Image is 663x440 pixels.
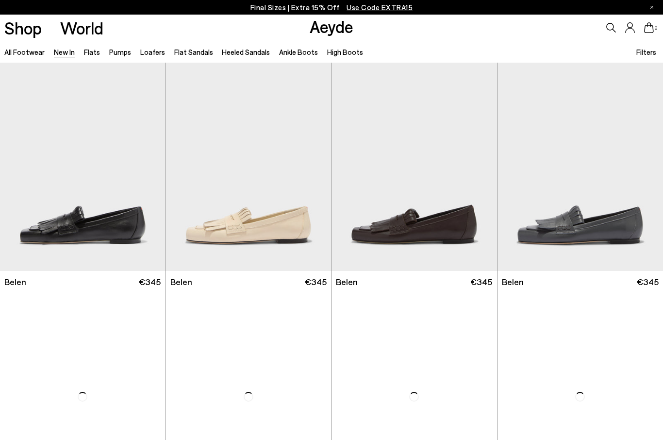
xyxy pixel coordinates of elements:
span: Filters [636,48,656,56]
img: Belen Tassel Loafers [166,63,331,271]
a: 0 [644,22,654,33]
p: Final Sizes | Extra 15% Off [250,1,413,14]
a: All Footwear [4,48,45,56]
a: Flat Sandals [174,48,213,56]
a: Heeled Sandals [222,48,270,56]
a: Aeyde [310,16,353,36]
a: Flats [84,48,100,56]
a: World [60,19,103,36]
span: Belen [336,276,358,288]
span: 0 [654,25,659,31]
span: Belen [4,276,26,288]
a: Pumps [109,48,131,56]
a: Ankle Boots [279,48,318,56]
a: Belen €345 [166,271,331,293]
span: €345 [637,276,659,288]
img: Belen Tassel Loafers [331,63,497,271]
a: Loafers [140,48,165,56]
span: Belen [502,276,524,288]
span: Belen [170,276,192,288]
a: Belen €345 [331,271,497,293]
a: High Boots [327,48,363,56]
span: €345 [139,276,161,288]
span: €345 [470,276,492,288]
a: Shop [4,19,42,36]
span: Navigate to /collections/ss25-final-sizes [347,3,413,12]
a: New In [54,48,75,56]
span: €345 [305,276,327,288]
